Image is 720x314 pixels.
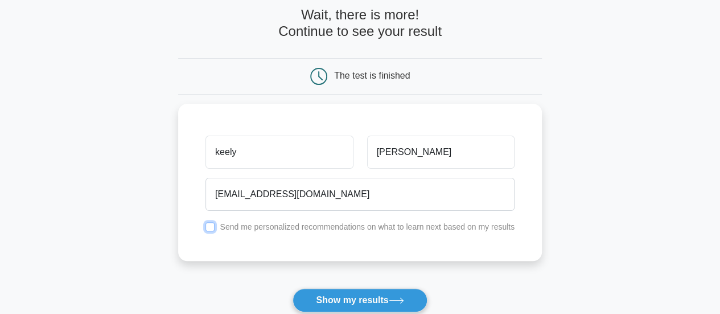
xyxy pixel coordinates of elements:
div: The test is finished [334,71,410,80]
input: First name [205,136,353,169]
label: Send me personalized recommendations on what to learn next based on my results [220,222,515,231]
h4: Wait, there is more! Continue to see your result [178,7,542,40]
input: Last name [367,136,515,169]
input: Email [205,178,515,211]
button: Show my results [293,288,427,312]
